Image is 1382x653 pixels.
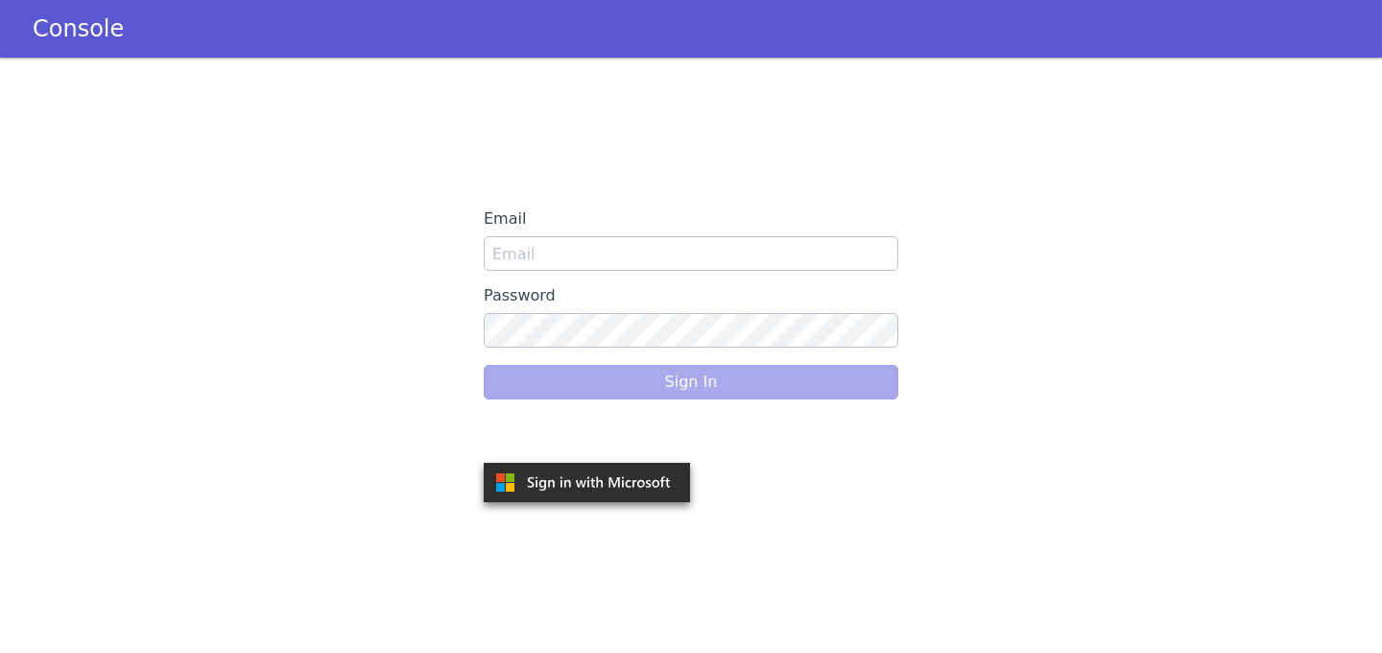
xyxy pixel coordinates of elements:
input: Email [484,236,898,271]
label: Email [484,202,898,236]
img: azure.svg [484,463,690,502]
iframe: Sign in with Google Button [474,415,704,457]
label: Password [484,278,898,313]
a: Console [10,15,147,42]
